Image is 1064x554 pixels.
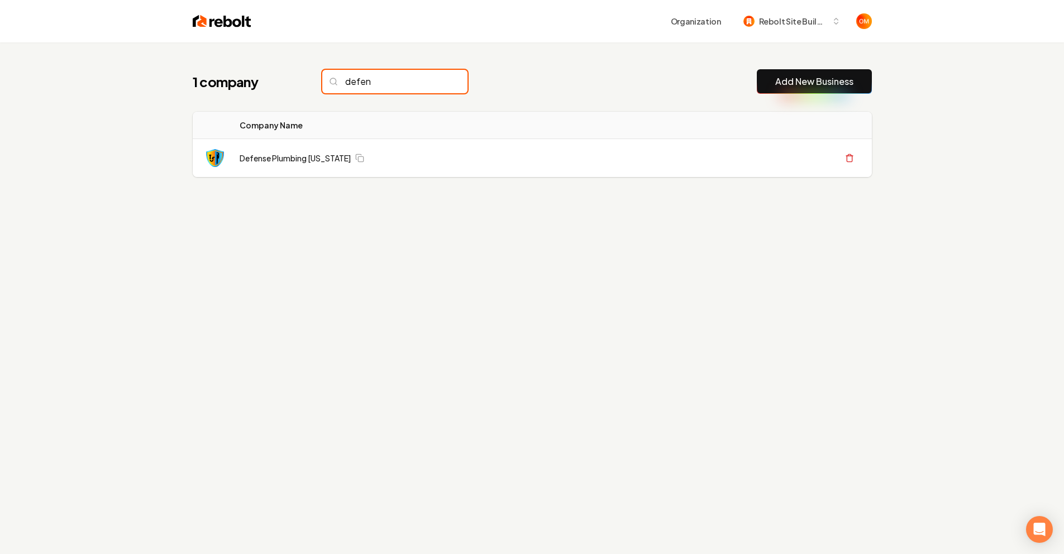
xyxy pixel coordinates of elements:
[240,152,351,164] a: Defense Plumbing [US_STATE]
[322,70,467,93] input: Search...
[664,11,728,31] button: Organization
[757,69,872,94] button: Add New Business
[193,73,300,90] h1: 1 company
[775,75,853,88] a: Add New Business
[193,13,251,29] img: Rebolt Logo
[743,16,755,27] img: Rebolt Site Builder
[1026,516,1053,543] div: Open Intercom Messenger
[231,112,537,139] th: Company Name
[856,13,872,29] img: Omar Molai
[856,13,872,29] button: Open user button
[759,16,827,27] span: Rebolt Site Builder
[206,149,224,167] img: Defense Plumbing Utah logo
